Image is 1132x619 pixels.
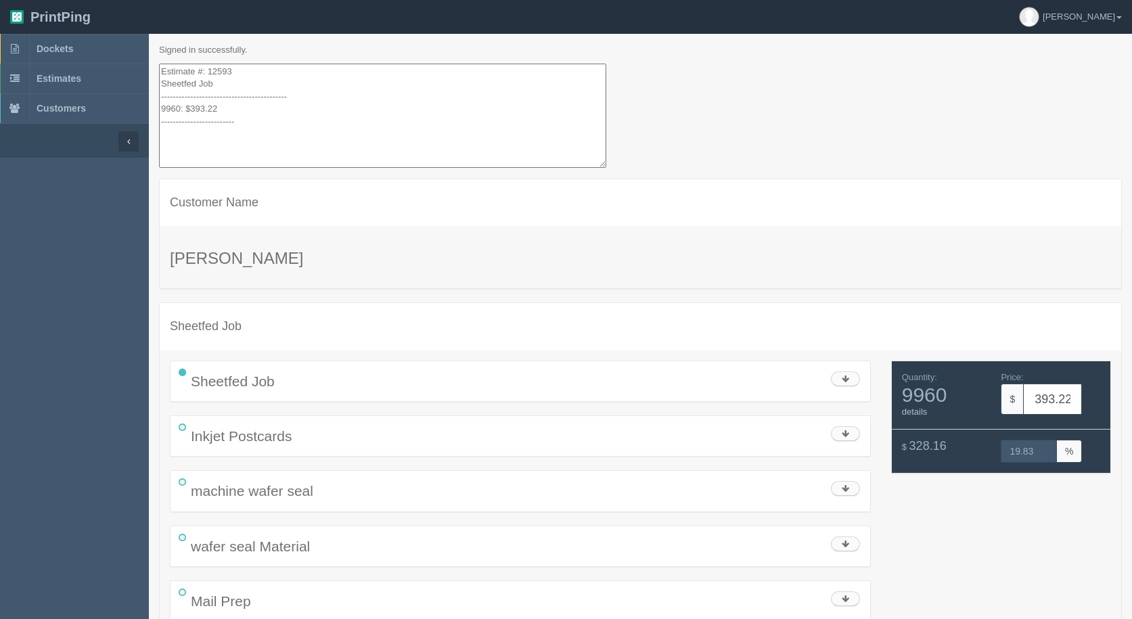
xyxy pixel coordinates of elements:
[191,538,310,554] span: wafer seal Material
[1057,440,1082,463] span: %
[1001,384,1023,415] span: $
[170,320,1111,334] h4: Sheetfed Job
[37,73,81,84] span: Estimates
[170,196,1111,210] h4: Customer Name
[191,483,313,499] span: machine wafer seal
[1020,7,1039,26] img: avatar_default-7531ab5dedf162e01f1e0bb0964e6a185e93c5c22dfe317fb01d7f8cd2b1632c.jpg
[170,250,1111,267] h3: [PERSON_NAME]
[902,442,907,452] span: $
[191,428,292,444] span: Inkjet Postcards
[37,43,73,54] span: Dockets
[909,439,947,453] span: 328.16
[159,44,1122,57] p: Signed in successfully.
[10,10,24,24] img: logo-3e63b451c926e2ac314895c53de4908e5d424f24456219fb08d385ab2e579770.png
[191,593,251,609] span: Mail Prep
[191,373,275,389] span: Sheetfed Job
[902,372,937,382] span: Quantity:
[902,407,928,417] a: details
[159,64,606,168] textarea: Estimate #: 12593 Sheetfed Job ------------------------------------------- 9960: $393.22 --------...
[1001,372,1023,382] span: Price:
[37,103,86,114] span: Customers
[902,384,991,406] span: 9960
